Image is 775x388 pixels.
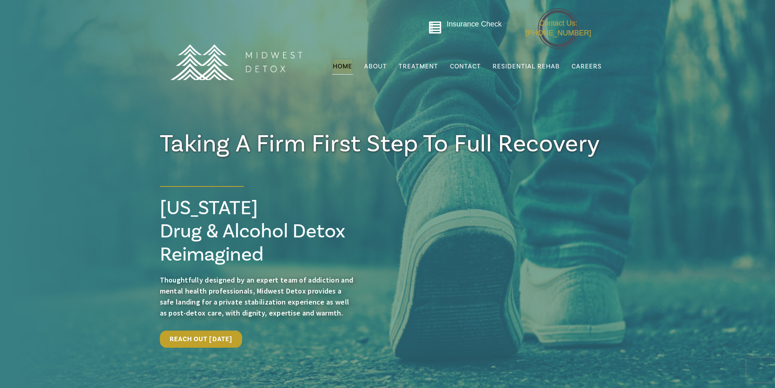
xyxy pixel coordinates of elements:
[492,59,561,74] a: Residential Rehab
[428,21,442,37] a: Go to midwestdetox.com/message-form-page/
[160,331,242,348] a: Reach Out [DATE]
[447,20,502,28] a: Insurance Check
[160,275,354,318] span: Thoughtfully designed by an expert team of addiction and mental health professionals, Midwest Det...
[525,19,591,37] span: Contact Us: [PHONE_NUMBER]
[509,19,607,38] a: Contact Us: [PHONE_NUMBER]
[398,59,439,74] a: Treatment
[449,59,482,74] a: Contact
[399,63,438,70] span: Treatment
[450,63,481,70] span: Contact
[572,62,602,70] span: Careers
[160,195,345,267] span: [US_STATE] Drug & Alcohol Detox Reimagined
[333,62,352,70] span: Home
[571,59,603,74] a: Careers
[160,128,600,160] span: Taking a firm First Step To full Recovery
[170,335,233,343] span: Reach Out [DATE]
[363,59,388,74] a: About
[364,63,387,70] span: About
[493,62,560,70] span: Residential Rehab
[165,26,307,98] img: MD Logo Horitzontal white-01 (1) (1)
[332,59,353,74] a: Home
